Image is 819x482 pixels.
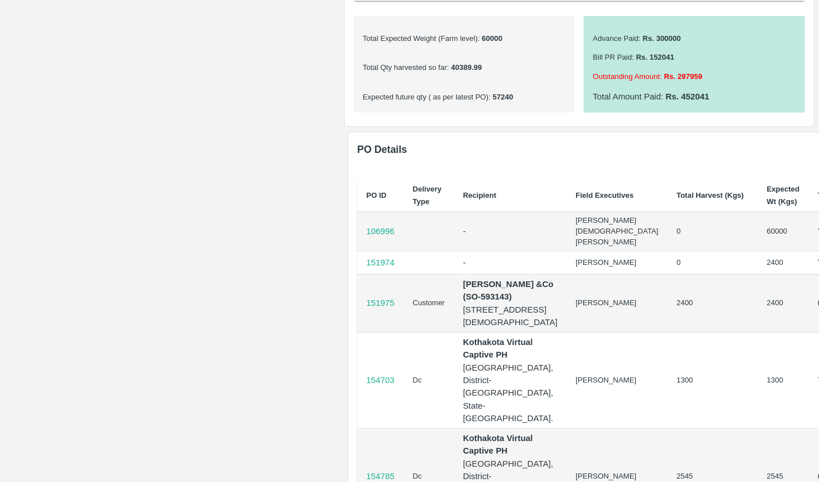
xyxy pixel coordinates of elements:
td: [PERSON_NAME] [DEMOGRAPHIC_DATA][PERSON_NAME] [566,212,667,251]
b: Kothakota Virtual Captive PH [463,338,533,359]
b: Recipient [463,191,497,200]
b: Delivery Type [413,185,442,206]
td: 0 [667,251,758,275]
td: 2400 [758,275,809,333]
td: 2400 [758,251,809,275]
td: [PERSON_NAME] [566,251,667,275]
td: Dc [404,333,454,429]
p: Total Qty harvested so far : [363,63,566,73]
p: Bill PR Paid : [593,52,796,63]
b: 57240 [490,93,513,101]
a: 154703 [366,374,395,387]
b: Rs. 300000 [640,34,681,43]
td: [PERSON_NAME] [566,275,667,333]
b: Field Executives [576,191,634,200]
p: [GEOGRAPHIC_DATA], District- [GEOGRAPHIC_DATA], State-[GEOGRAPHIC_DATA]. [463,361,557,425]
p: Expected future qty ( as per latest PO) : [363,92,566,103]
p: Outstanding Amount : [593,72,796,82]
b: Expected Wt (Kgs) [767,185,800,206]
p: [STREET_ADDRESS][DEMOGRAPHIC_DATA] [463,304,557,329]
td: 0 [667,212,758,251]
b: Rs. 452041 [663,92,709,101]
td: 1300 [758,333,809,429]
p: Advance Paid : [593,34,796,44]
b: Total Harvest (Kgs) [676,191,743,200]
td: Customer [404,275,454,333]
h6: PO Details [357,142,407,161]
b: [PERSON_NAME] &Co (SO-593143) [463,280,553,301]
b: 40389.99 [449,63,482,72]
a: 151974 [366,256,395,269]
p: - [463,225,557,238]
p: Total Expected Weight (Farm level) : [363,34,566,44]
td: 2400 [667,275,758,333]
b: Rs. 297959 [662,72,702,81]
a: 151975 [366,297,395,309]
a: 106996 [366,225,395,238]
td: [PERSON_NAME] [566,333,667,429]
td: 60000 [758,212,809,251]
p: Total Amount Paid : [593,90,796,103]
b: Rs. 152041 [634,53,675,61]
td: 1300 [667,333,758,429]
b: 60000 [479,34,502,43]
b: PO ID [366,191,386,200]
p: - [463,256,557,269]
b: Kothakota Virtual Captive PH [463,434,533,455]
